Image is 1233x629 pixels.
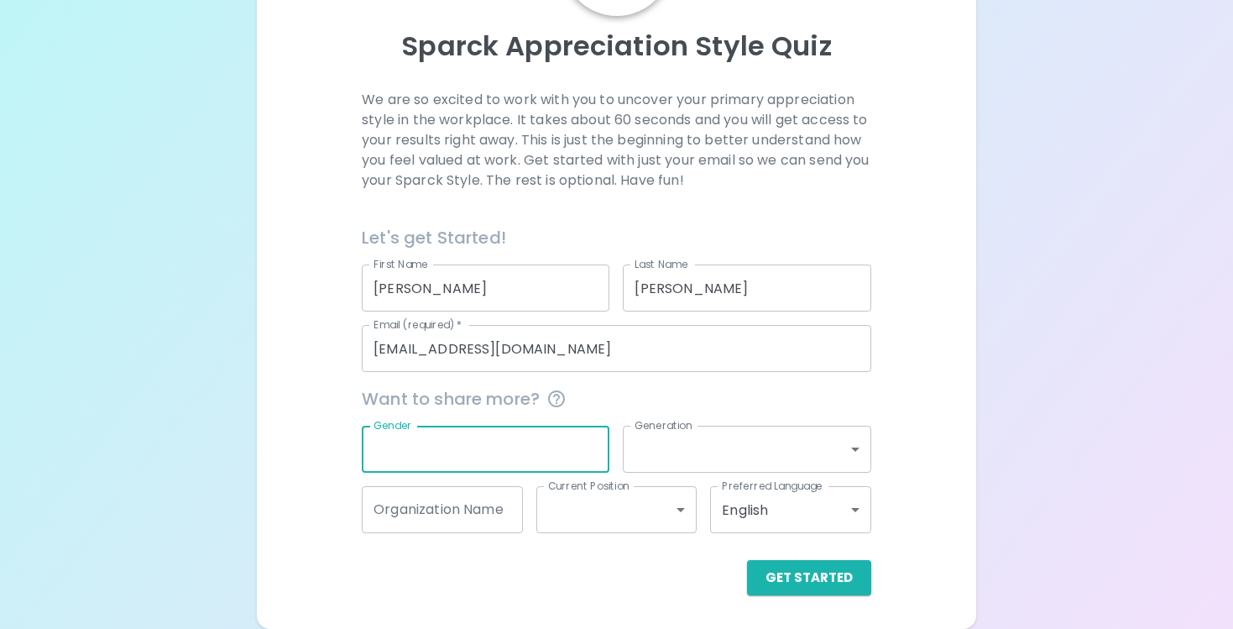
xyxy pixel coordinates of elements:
label: Gender [374,418,412,432]
div: English [710,486,871,533]
label: Generation [635,418,692,432]
label: Last Name [635,257,687,271]
label: Current Position [548,479,630,493]
label: Preferred Language [722,479,823,493]
span: Want to share more? [362,385,871,412]
svg: This information is completely confidential and only used for aggregated appreciation studies at ... [546,389,567,409]
label: Email (required) [374,317,462,332]
label: First Name [374,257,428,271]
p: Sparck Appreciation Style Quiz [277,29,956,63]
p: We are so excited to work with you to uncover your primary appreciation style in the workplace. I... [362,90,871,191]
h6: Let's get Started! [362,224,871,251]
button: Get Started [747,560,871,595]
